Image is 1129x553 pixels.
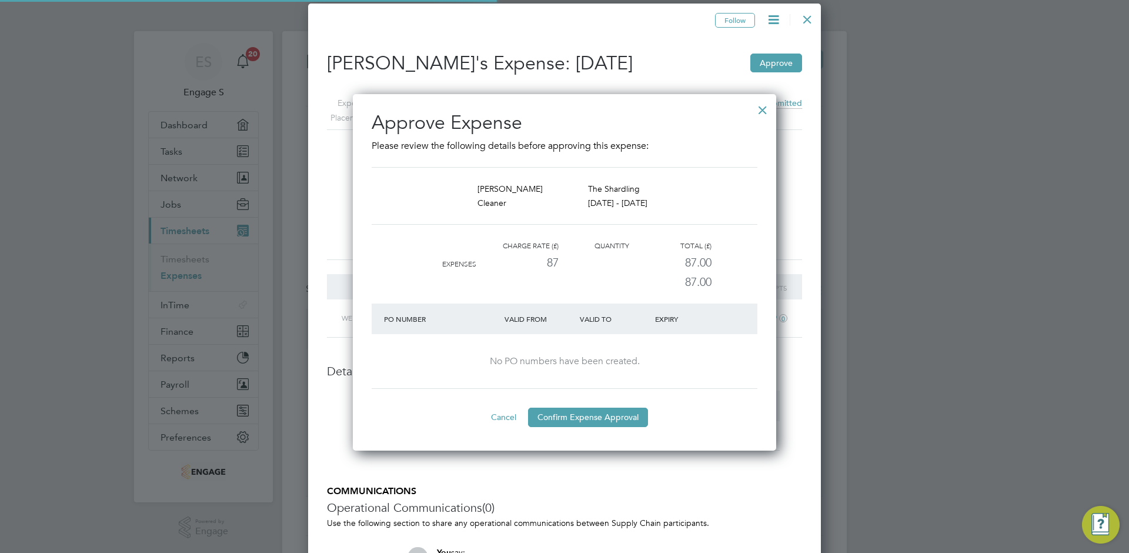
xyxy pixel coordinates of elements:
div: 87 [476,253,559,272]
div: Quantity [559,239,629,253]
div: 87.00 [629,253,712,272]
span: Cleaner [477,198,506,208]
span: The Shardling [588,184,640,194]
span: [PERSON_NAME] [477,184,543,194]
span: (0) [482,500,495,515]
div: No PO numbers have been created. [383,355,746,368]
span: Wed [342,313,358,322]
label: PO No [327,400,420,412]
h2: Approve Expense [372,111,757,135]
h3: Operational Communications [327,500,802,515]
label: Expense ID [312,96,380,111]
div: Total (£) [629,239,712,253]
h5: COMMUNICATIONS [327,485,802,498]
span: Expenses [442,260,476,268]
span: 87.00 [685,275,712,289]
p: Use the following section to share any operational communications between Supply Chain participants. [327,518,802,528]
div: Valid From [502,308,577,329]
h3: Details [327,364,802,379]
div: Expiry [652,308,727,329]
span: [DATE] - [DATE] [588,198,647,208]
button: Follow [715,13,755,28]
button: Cancel [482,408,526,427]
button: Approve [750,54,802,72]
div: PO Number [381,308,502,329]
button: Confirm Expense Approval [528,408,648,427]
i: 0 [779,314,787,322]
button: Engage Resource Center [1082,506,1120,544]
div: Charge rate (£) [476,239,559,253]
span: Submitted [763,98,802,109]
div: Valid To [577,308,652,329]
label: Placement ID [312,111,380,125]
p: Please review the following details before approving this expense: [372,139,757,153]
span: [DATE] [576,52,633,75]
h2: [PERSON_NAME]'s Expense: [327,51,802,76]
